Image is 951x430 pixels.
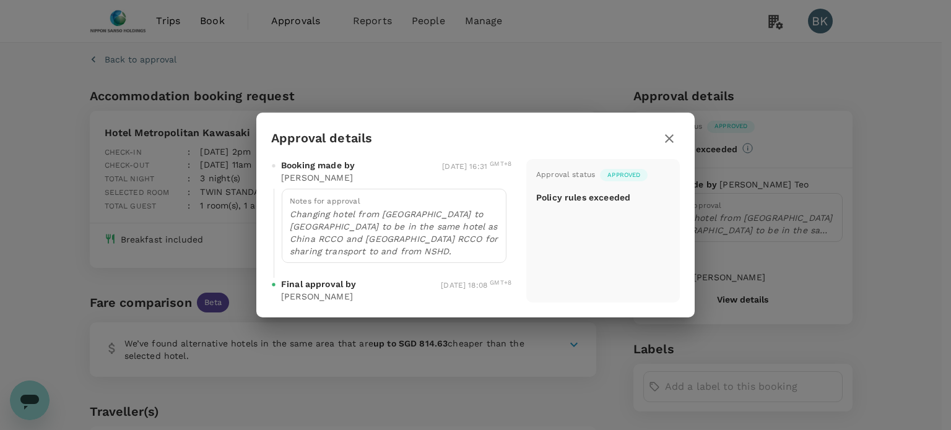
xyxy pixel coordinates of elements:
p: Changing hotel from [GEOGRAPHIC_DATA] to [GEOGRAPHIC_DATA] to be in the same hotel as China RCCO ... [290,208,498,257]
p: [PERSON_NAME] [281,171,353,184]
span: [DATE] 18:08 [441,281,511,290]
sup: GMT+8 [490,160,511,167]
span: Final approval by [281,278,357,290]
sup: GMT+8 [490,279,511,286]
div: Approval status [536,169,595,181]
span: Notes for approval [290,197,360,205]
span: Approved [600,171,648,179]
span: Booking made by [281,159,355,171]
h3: Approval details [271,131,372,145]
p: [PERSON_NAME] [281,290,353,303]
span: [DATE] 16:31 [442,162,511,171]
p: Policy rules exceeded [536,191,630,204]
